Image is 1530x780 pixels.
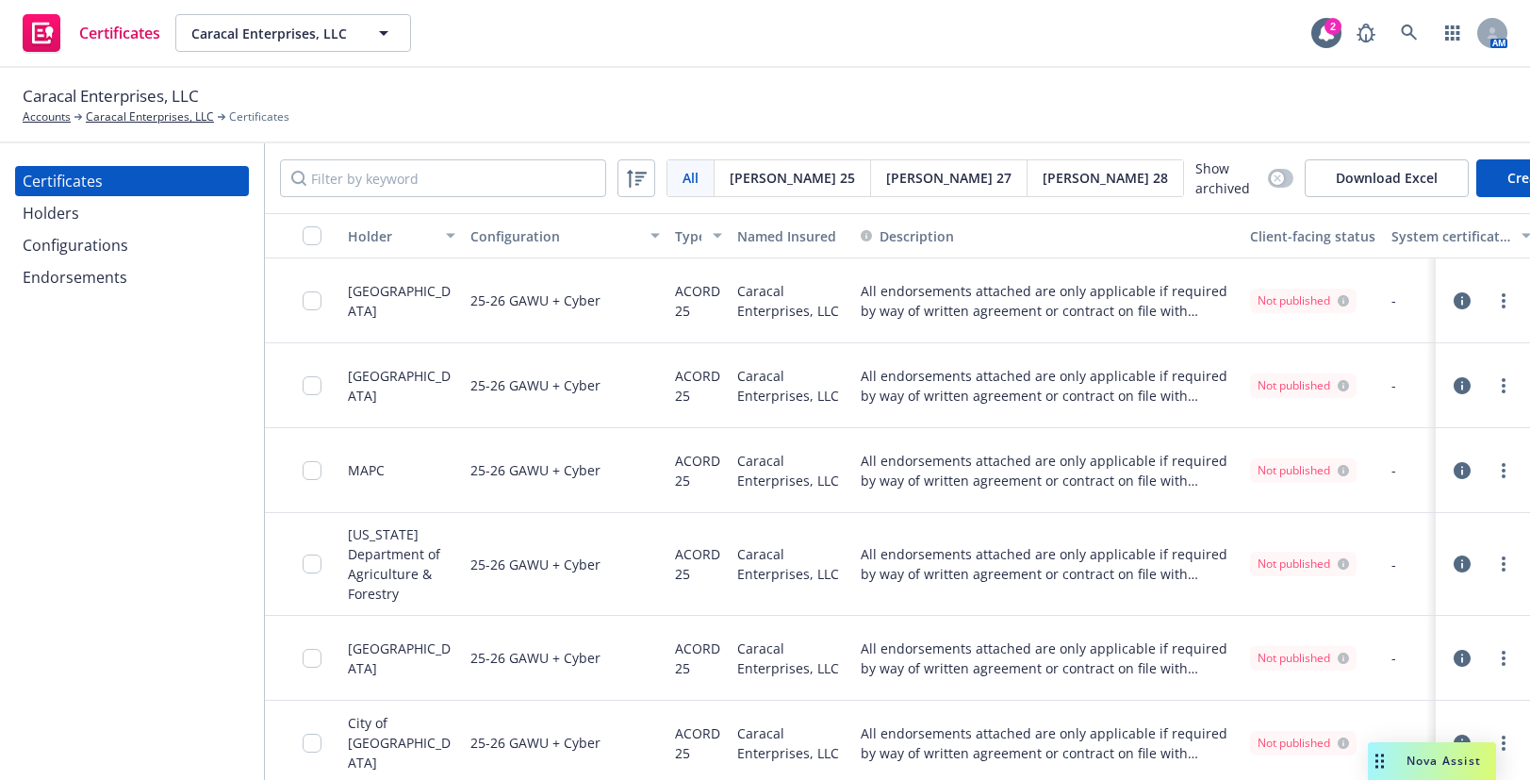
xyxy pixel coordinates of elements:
div: [GEOGRAPHIC_DATA] [348,366,455,406]
a: Search [1390,14,1428,52]
div: ACORD25 [675,627,722,689]
div: [GEOGRAPHIC_DATA] [348,281,455,321]
span: Caracal Enterprises, LLC [191,24,354,43]
div: Caracal Enterprises, LLC [730,258,853,343]
div: [US_STATE] Department of Agriculture & Forestry [348,524,455,604]
input: Toggle Row Selected [303,376,321,395]
button: Holder [340,213,463,258]
div: 25-26 GAWU + Cyber [470,270,600,331]
input: Filter by keyword [280,159,606,197]
div: 25-26 GAWU + Cyber [470,524,600,604]
a: Holders [15,198,249,228]
input: Select all [303,226,321,245]
a: Certificates [15,166,249,196]
span: [PERSON_NAME] 25 [730,168,855,188]
div: Not published [1258,650,1349,667]
a: more [1492,290,1515,312]
div: Holders [23,198,79,228]
div: Not published [1258,292,1349,309]
a: Configurations [15,230,249,260]
button: Configuration [463,213,667,258]
div: Holder [348,226,435,246]
div: MAPC [348,460,385,480]
button: Caracal Enterprises, LLC [175,14,411,52]
div: Named Insured [737,226,846,246]
div: Not published [1258,735,1349,752]
button: Download Excel [1305,159,1469,197]
input: Toggle Row Selected [303,649,321,668]
input: Toggle Row Selected [303,555,321,573]
button: Client-facing status [1242,213,1384,258]
a: Caracal Enterprises, LLC [86,108,214,125]
input: Toggle Row Selected [303,291,321,310]
div: ACORD25 [675,712,722,773]
button: Named Insured [730,213,853,258]
button: Description [861,226,954,246]
div: Caracal Enterprises, LLC [730,343,853,428]
span: Nova Assist [1407,753,1481,769]
button: Type [667,213,730,258]
div: 25-26 GAWU + Cyber [470,440,600,501]
div: City of [GEOGRAPHIC_DATA] [348,713,455,772]
button: All endorsements attached are only applicable if required by way of written agreement or contract... [861,639,1235,678]
div: Type [675,226,701,246]
div: Caracal Enterprises, LLC [730,428,853,513]
span: [PERSON_NAME] 28 [1043,168,1168,188]
button: All endorsements attached are only applicable if required by way of written agreement or contract... [861,723,1235,763]
div: 25-26 GAWU + Cyber [470,712,600,773]
div: ACORD25 [675,524,722,604]
a: Accounts [23,108,71,125]
span: Show archived [1195,158,1260,198]
span: [PERSON_NAME] 27 [886,168,1012,188]
div: [GEOGRAPHIC_DATA] [348,639,455,678]
button: All endorsements attached are only applicable if required by way of written agreement or contract... [861,544,1235,584]
input: Toggle Row Selected [303,461,321,480]
div: System certificate last generated [1391,226,1510,246]
div: ACORD25 [675,440,722,501]
a: Certificates [15,7,168,59]
div: 25-26 GAWU + Cyber [470,627,600,689]
div: Certificates [23,166,103,196]
div: Drag to move [1368,742,1391,780]
div: ACORD25 [675,270,722,331]
button: Nova Assist [1368,742,1496,780]
a: more [1492,374,1515,397]
a: Switch app [1434,14,1472,52]
div: Not published [1258,556,1349,573]
button: All endorsements attached are only applicable if required by way of written agreement or contract... [861,366,1235,406]
button: All endorsements attached are only applicable if required by way of written agreement or contract... [861,451,1235,490]
a: more [1492,553,1515,575]
a: Report a Bug [1347,14,1385,52]
div: Caracal Enterprises, LLC [730,513,853,616]
div: Caracal Enterprises, LLC [730,616,853,701]
div: ACORD25 [675,355,722,416]
div: Configurations [23,230,128,260]
span: All [683,168,699,188]
div: Not published [1258,462,1349,479]
a: Endorsements [15,262,249,292]
a: more [1492,647,1515,670]
span: Certificates [79,25,160,41]
button: All endorsements attached are only applicable if required by way of written agreement or contract... [861,281,1235,321]
div: Not published [1258,377,1349,394]
div: 2 [1324,18,1341,35]
span: Caracal Enterprises, LLC [23,84,199,108]
input: Toggle Row Selected [303,734,321,753]
a: more [1492,459,1515,482]
div: 25-26 GAWU + Cyber [470,355,600,416]
span: Certificates [229,108,289,125]
div: Configuration [470,226,639,246]
div: Client-facing status [1250,226,1376,246]
div: Endorsements [23,262,127,292]
a: more [1492,732,1515,755]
